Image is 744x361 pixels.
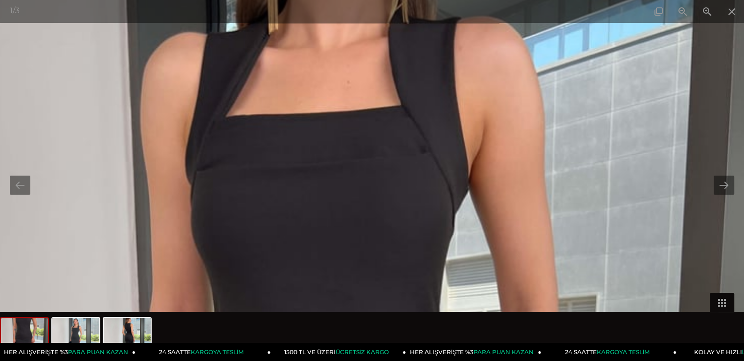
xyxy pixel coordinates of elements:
span: PARA PUAN KAZAN [473,348,534,356]
span: 3 [15,6,20,15]
span: 1 [10,6,13,15]
button: Toggle thumbnails [710,293,734,312]
span: KARGOYA TESLİM [596,348,649,356]
a: 24 SAATTEKARGOYA TESLİM [541,343,677,361]
img: karalde-elbise-25y440-543-bb.jpg [1,318,48,355]
a: HER ALIŞVERİŞTE %3PARA PUAN KAZAN [0,343,136,361]
img: karalde-elbise-25y440-cd1a6-.jpg [104,318,151,355]
a: 1500 TL VE ÜZERİÜCRETSİZ KARGO [271,343,406,361]
span: PARA PUAN KAZAN [68,348,128,356]
a: 24 SAATTEKARGOYA TESLİM [135,343,271,361]
span: ÜCRETSİZ KARGO [336,348,389,356]
img: karalde-elbise-25y440-bb-ca5.jpg [52,318,99,355]
span: KARGOYA TESLİM [191,348,244,356]
a: HER ALIŞVERİŞTE %3PARA PUAN KAZAN [406,343,541,361]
